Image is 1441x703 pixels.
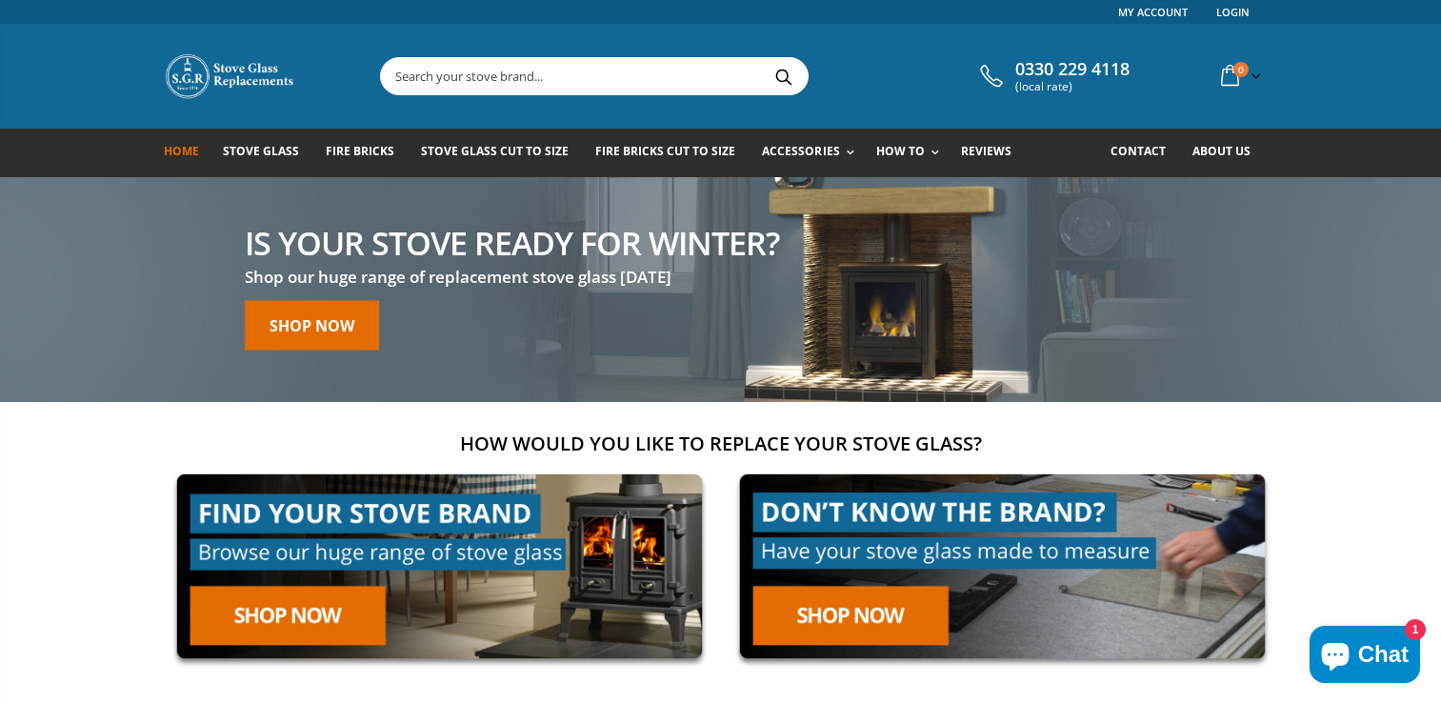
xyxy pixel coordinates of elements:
[1233,62,1249,77] span: 0
[381,58,1021,94] input: Search your stove brand...
[326,129,409,177] a: Fire Bricks
[975,59,1130,93] a: 0330 229 4118 (local rate)
[164,461,715,672] img: find-your-brand-cta_9b334d5d-5c94-48ed-825f-d7972bbdebd0.jpg
[164,143,199,159] span: Home
[763,58,806,94] button: Search
[245,227,779,259] h2: Is your stove ready for winter?
[595,143,735,159] span: Fire Bricks Cut To Size
[1015,80,1130,93] span: (local rate)
[762,143,839,159] span: Accessories
[245,301,379,351] a: Shop now
[1015,59,1130,80] span: 0330 229 4118
[1111,129,1180,177] a: Contact
[164,129,213,177] a: Home
[961,143,1011,159] span: Reviews
[245,267,779,289] h3: Shop our huge range of replacement stove glass [DATE]
[421,129,583,177] a: Stove Glass Cut To Size
[1304,626,1426,688] inbox-online-store-chat: Shopify online store chat
[223,143,299,159] span: Stove Glass
[1192,143,1251,159] span: About us
[164,431,1278,456] h2: How would you like to replace your stove glass?
[421,143,569,159] span: Stove Glass Cut To Size
[1213,57,1265,94] a: 0
[223,129,313,177] a: Stove Glass
[1111,143,1166,159] span: Contact
[876,143,925,159] span: How To
[727,461,1278,672] img: made-to-measure-cta_2cd95ceb-d519-4648-b0cf-d2d338fdf11f.jpg
[1192,129,1265,177] a: About us
[164,52,297,100] img: Stove Glass Replacement
[595,129,750,177] a: Fire Bricks Cut To Size
[326,143,394,159] span: Fire Bricks
[961,129,1026,177] a: Reviews
[876,129,949,177] a: How To
[762,129,863,177] a: Accessories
